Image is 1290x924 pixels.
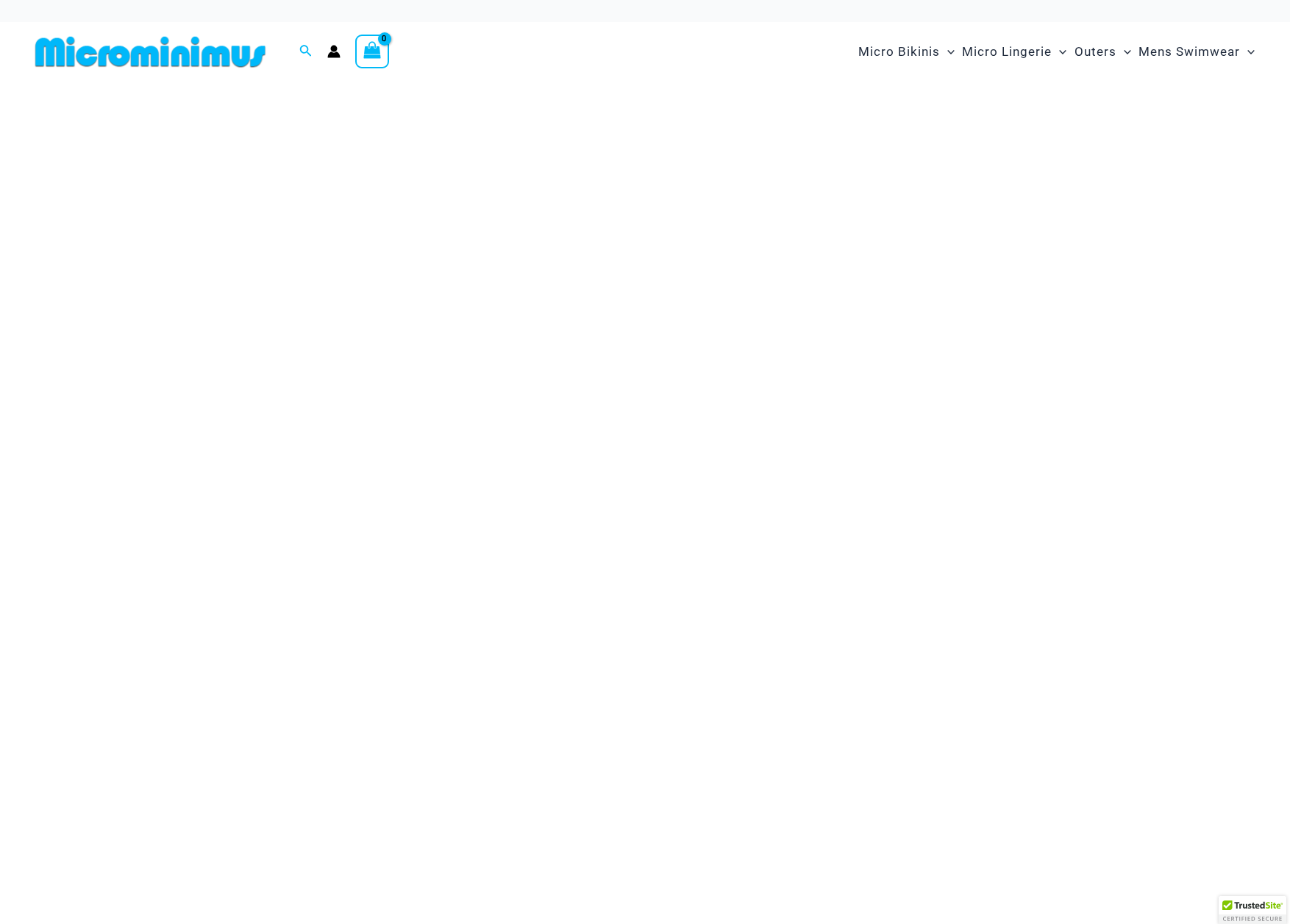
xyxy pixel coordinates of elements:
span: Menu Toggle [1116,33,1131,71]
a: Mens SwimwearMenu ToggleMenu Toggle [1135,29,1258,74]
nav: Site Navigation [852,27,1261,76]
a: Search icon link [299,43,313,61]
a: View Shopping Cart, empty [355,35,389,68]
span: Outers [1075,33,1116,71]
a: Account icon link [327,45,341,58]
a: Micro BikinisMenu ToggleMenu Toggle [855,29,958,74]
span: Micro Lingerie [962,33,1052,71]
span: Micro Bikinis [858,33,940,71]
img: MM SHOP LOGO FLAT [29,35,271,68]
a: OutersMenu ToggleMenu Toggle [1071,29,1135,74]
a: Micro LingerieMenu ToggleMenu Toggle [958,29,1070,74]
span: Menu Toggle [1052,33,1066,71]
span: Menu Toggle [1240,33,1255,71]
span: Menu Toggle [940,33,955,71]
div: TrustedSite Certified [1219,896,1286,924]
span: Mens Swimwear [1138,33,1240,71]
